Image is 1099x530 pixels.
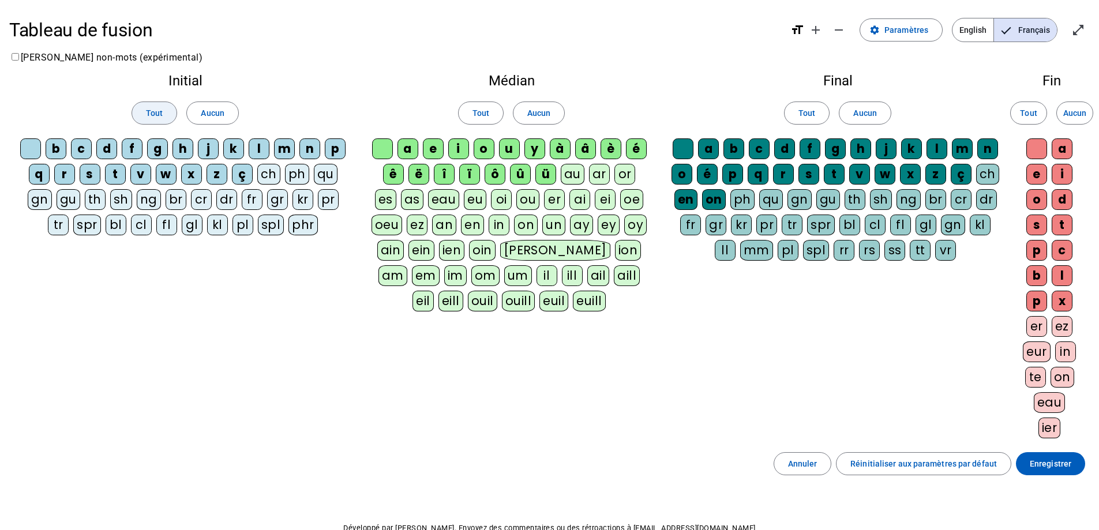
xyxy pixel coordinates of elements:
[201,106,224,120] span: Aucun
[500,240,610,261] div: [PERSON_NAME]
[146,106,163,120] span: Tout
[377,240,404,261] div: ain
[1020,106,1037,120] span: Tout
[952,18,1057,42] mat-button-toggle-group: Language selection
[994,18,1057,42] span: Français
[1034,392,1066,413] div: eau
[1026,291,1047,311] div: p
[318,189,339,210] div: pr
[1026,215,1047,235] div: s
[884,23,928,37] span: Paramètres
[897,189,921,210] div: ng
[756,215,777,235] div: pr
[137,189,161,210] div: ng
[274,138,295,159] div: m
[423,138,444,159] div: e
[57,189,80,210] div: gu
[54,164,75,185] div: r
[535,164,556,185] div: ü
[834,240,854,261] div: rr
[615,240,642,261] div: ion
[800,138,820,159] div: f
[537,265,557,286] div: il
[722,164,743,185] div: p
[524,138,545,159] div: y
[207,215,228,235] div: kl
[181,164,202,185] div: x
[884,240,905,261] div: ss
[1052,164,1072,185] div: i
[925,189,946,210] div: br
[504,265,532,286] div: um
[976,164,999,185] div: ch
[804,18,827,42] button: Augmenter la taille de la police
[461,215,484,235] div: en
[48,215,69,235] div: tr
[232,215,253,235] div: pl
[1023,74,1081,88] h2: Fin
[412,265,440,286] div: em
[816,189,840,210] div: gu
[216,189,237,210] div: dr
[1026,164,1047,185] div: e
[1067,18,1090,42] button: Entrer en plein écran
[172,138,193,159] div: h
[73,215,101,235] div: spr
[288,215,318,235] div: phr
[845,189,865,210] div: th
[575,138,596,159] div: â
[749,138,770,159] div: c
[28,189,52,210] div: gn
[499,138,520,159] div: u
[573,291,605,311] div: euill
[850,138,871,159] div: h
[1051,367,1074,388] div: on
[378,265,407,286] div: am
[626,138,647,159] div: é
[85,189,106,210] div: th
[299,138,320,159] div: n
[788,457,817,471] span: Annuler
[375,189,396,210] div: es
[516,189,539,210] div: ou
[859,240,880,261] div: rs
[730,189,755,210] div: ph
[952,138,973,159] div: m
[527,106,550,120] span: Aucun
[550,138,571,159] div: à
[702,189,726,210] div: on
[674,189,697,210] div: en
[865,215,886,235] div: cl
[407,215,427,235] div: ez
[514,215,538,235] div: on
[502,291,535,311] div: ouill
[166,189,186,210] div: br
[614,164,635,185] div: or
[925,164,946,185] div: z
[790,23,804,37] mat-icon: format_size
[595,189,616,210] div: ei
[464,189,486,210] div: eu
[267,189,288,210] div: gr
[285,164,309,185] div: ph
[901,138,922,159] div: k
[110,189,132,210] div: sh
[723,138,744,159] div: b
[614,265,640,286] div: aill
[869,25,880,35] mat-icon: settings
[401,189,423,210] div: as
[824,164,845,185] div: t
[977,138,998,159] div: n
[672,164,692,185] div: o
[1023,341,1051,362] div: eur
[827,18,850,42] button: Diminuer la taille de la police
[850,457,997,471] span: Réinitialiser aux paramètres par défaut
[156,164,177,185] div: w
[1052,316,1072,337] div: ez
[680,215,701,235] div: fr
[759,189,783,210] div: qu
[774,452,832,475] button: Annuler
[601,138,621,159] div: è
[207,164,227,185] div: z
[372,215,403,235] div: oeu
